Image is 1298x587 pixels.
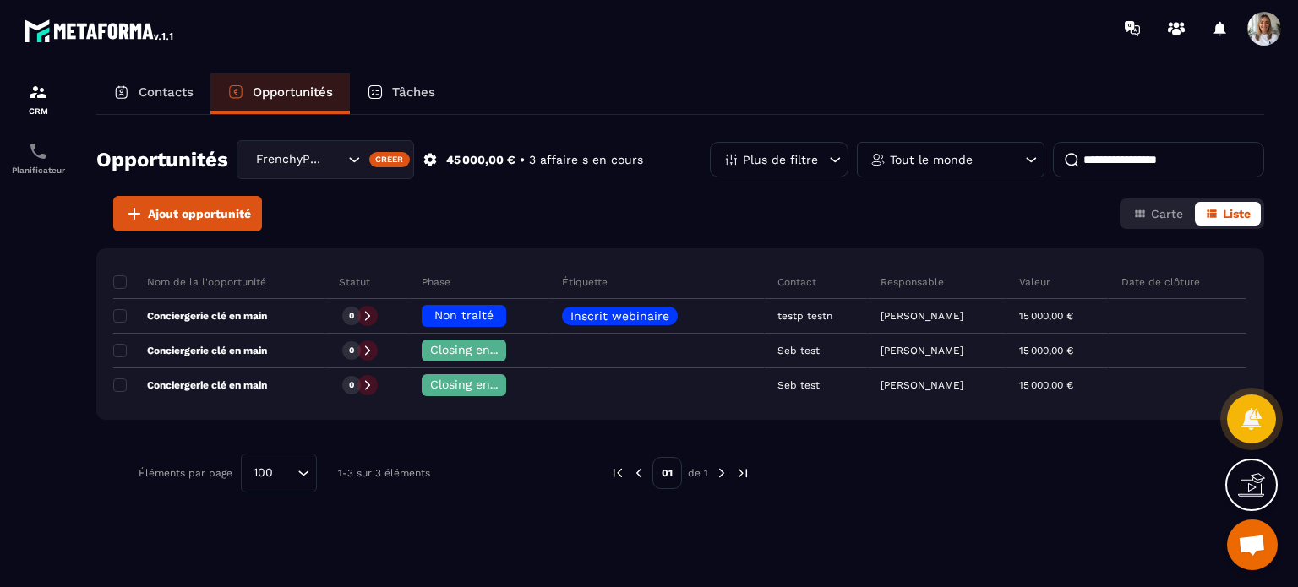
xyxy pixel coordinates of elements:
p: 0 [349,379,354,391]
span: Carte [1151,207,1183,220]
a: formationformationCRM [4,69,72,128]
p: Opportunités [253,84,333,100]
p: Conciergerie clé en main [113,344,267,357]
p: Nom de la l'opportunité [113,275,266,289]
h2: Opportunités [96,143,228,177]
div: Search for option [241,454,317,492]
p: Planificateur [4,166,72,175]
p: 15 000,00 € [1019,379,1073,391]
span: Ajout opportunité [148,205,251,222]
p: Conciergerie clé en main [113,378,267,392]
p: Valeur [1019,275,1050,289]
span: Closing en cours [430,378,526,391]
p: Responsable [881,275,944,289]
a: Opportunités [210,73,350,114]
p: • [520,152,525,168]
p: Plus de filtre [743,154,818,166]
p: Conciergerie clé en main [113,309,267,323]
p: [PERSON_NAME] [881,379,963,391]
img: next [714,465,729,481]
button: Ajout opportunité [113,196,262,231]
span: Liste [1223,207,1251,220]
p: 0 [349,345,354,356]
p: 1-3 sur 3 éléments [338,467,430,479]
img: next [735,465,750,481]
img: prev [610,465,625,481]
p: 0 [349,310,354,322]
button: Liste [1195,202,1261,226]
p: de 1 [688,466,708,480]
p: CRM [4,106,72,116]
p: Tout le monde [890,154,973,166]
p: Tâches [392,84,435,100]
div: Créer [369,152,411,167]
span: FrenchyPartners [252,150,327,169]
img: logo [24,15,176,46]
p: Contacts [139,84,194,100]
img: prev [631,465,646,481]
img: formation [28,82,48,102]
p: Phase [422,275,450,289]
p: Inscrit webinaire [570,310,669,322]
p: 45 000,00 € [446,152,515,168]
a: schedulerschedulerPlanificateur [4,128,72,188]
p: [PERSON_NAME] [881,310,963,322]
a: Contacts [96,73,210,114]
button: Carte [1123,202,1193,226]
p: Éléments par page [139,467,232,479]
p: 3 affaire s en cours [529,152,643,168]
span: Non traité [434,308,494,322]
a: Tâches [350,73,452,114]
p: Date de clôture [1121,275,1200,289]
input: Search for option [327,150,344,169]
p: Contact [777,275,816,289]
span: Closing en cours [430,343,526,356]
span: 100 [248,464,279,482]
p: 15 000,00 € [1019,345,1073,356]
p: 15 000,00 € [1019,310,1073,322]
p: Statut [339,275,370,289]
p: Étiquette [562,275,608,289]
p: 01 [652,457,682,489]
img: scheduler [28,141,48,161]
div: Ouvrir le chat [1227,519,1278,570]
p: [PERSON_NAME] [881,345,963,356]
div: Search for option [237,140,414,179]
input: Search for option [279,464,293,482]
